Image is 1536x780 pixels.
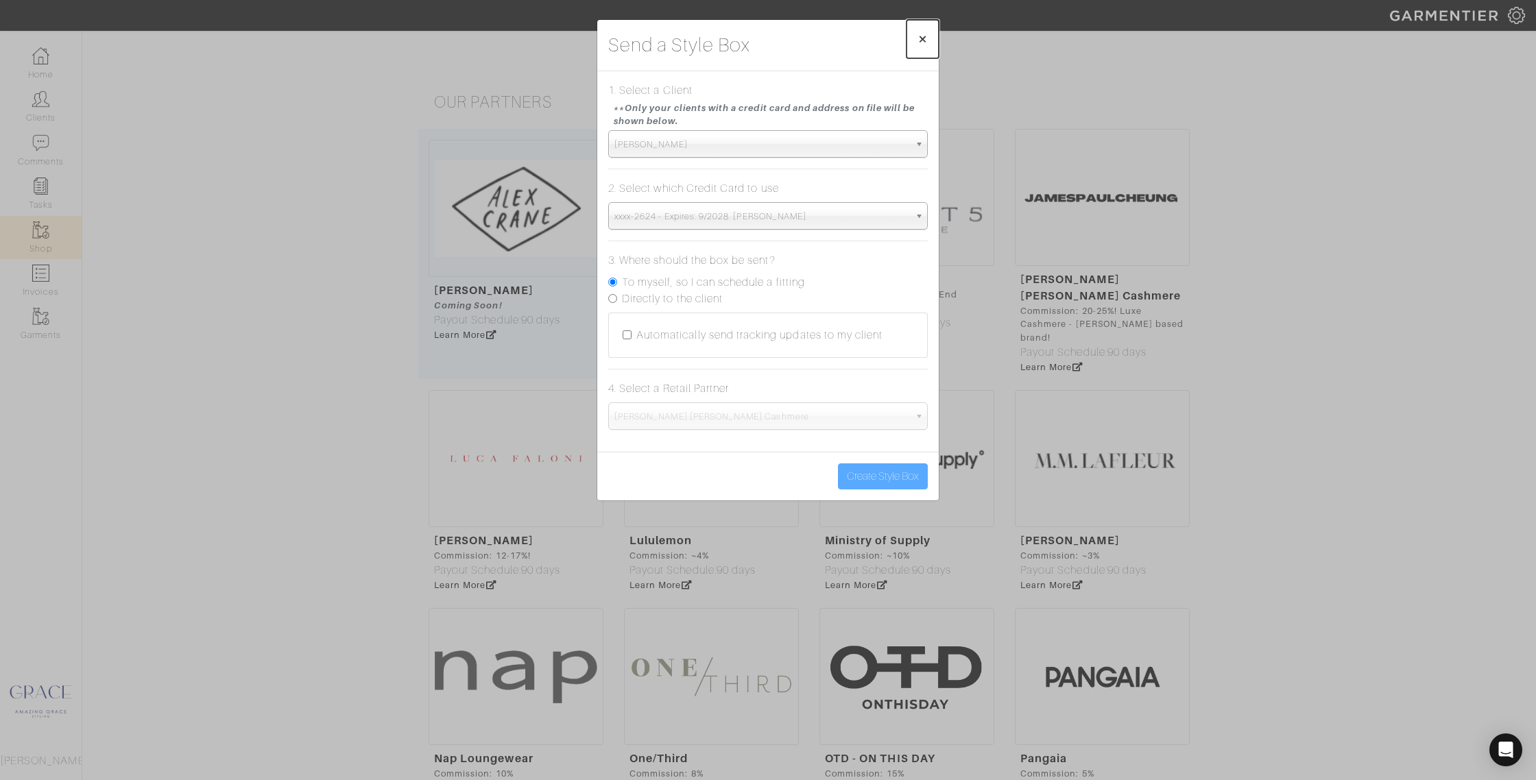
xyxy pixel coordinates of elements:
label: 1. Select a Client [608,82,693,99]
button: Close [907,20,939,58]
span: × [917,29,928,48]
span: [PERSON_NAME] [PERSON_NAME] Cashmere [614,403,909,430]
label: Directly to the client [622,291,723,307]
label: 2. Select which Credit Card to use [608,180,779,197]
label: Automatically send tracking updates to my client [636,327,883,343]
div: Open Intercom Messenger [1489,733,1522,766]
span: xxxx-2624 - Expires: 9/2028. [PERSON_NAME] [614,203,909,230]
small: **Only your clients with a credit card and address on file will be shown below. [614,101,928,127]
label: To myself, so I can schedule a fitting [622,274,805,291]
label: 4. Select a Retail Partner [608,380,729,397]
label: 3. Where should the box be sent? [608,252,776,269]
h3: Send a Style Box [608,31,750,60]
span: [PERSON_NAME] [614,131,909,158]
button: Create Style Box [838,463,928,489]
